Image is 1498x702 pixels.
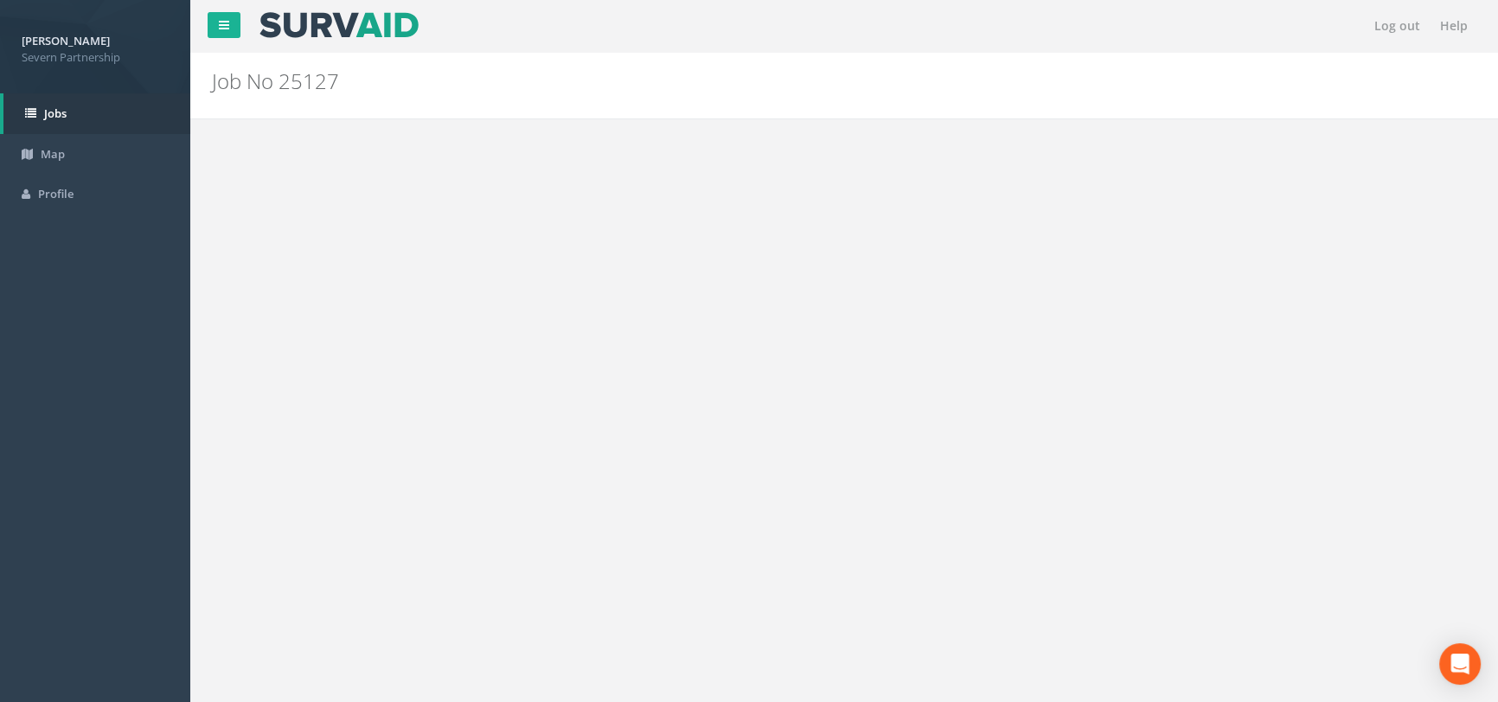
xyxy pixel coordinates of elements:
[3,93,190,134] a: Jobs
[212,70,1261,93] h2: Job No 25127
[22,49,169,66] span: Severn Partnership
[22,29,169,65] a: [PERSON_NAME] Severn Partnership
[38,186,74,201] span: Profile
[1439,643,1481,685] div: Open Intercom Messenger
[22,33,110,48] strong: [PERSON_NAME]
[44,105,67,121] span: Jobs
[41,146,65,162] span: Map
